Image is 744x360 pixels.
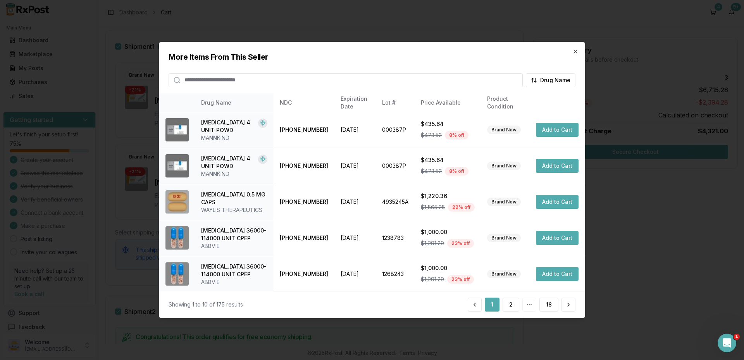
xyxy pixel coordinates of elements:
[376,148,415,184] td: 000387P
[165,262,189,286] img: Creon 36000-114000 UNIT CPEP
[447,239,474,248] div: 23 % off
[165,226,189,250] img: Creon 36000-114000 UNIT CPEP
[415,93,481,112] th: Price Available
[487,162,521,170] div: Brand New
[195,93,274,112] th: Drug Name
[536,123,579,137] button: Add to Cart
[334,184,376,220] td: [DATE]
[201,262,267,278] div: [MEDICAL_DATA] 36000-114000 UNIT CPEP
[536,231,579,245] button: Add to Cart
[421,131,442,139] span: $473.52
[274,148,334,184] td: [PHONE_NUMBER]
[334,148,376,184] td: [DATE]
[421,228,475,236] div: $1,000.00
[487,270,521,278] div: Brand New
[448,203,475,212] div: 22 % off
[169,301,243,308] div: Showing 1 to 10 of 175 results
[421,120,475,128] div: $435.64
[421,264,475,272] div: $1,000.00
[421,167,442,175] span: $473.52
[376,256,415,292] td: 1268243
[536,195,579,209] button: Add to Cart
[526,73,575,87] button: Drug Name
[201,242,267,250] div: ABBVIE
[201,190,267,206] div: [MEDICAL_DATA] 0.5 MG CAPS
[421,156,475,164] div: $435.64
[539,298,558,312] button: 18
[376,112,415,148] td: 000387P
[201,154,255,170] div: [MEDICAL_DATA] 4 UNIT POWD
[481,93,530,112] th: Product Condition
[421,239,444,247] span: $1,291.29
[165,118,189,141] img: Afrezza 4 UNIT POWD
[201,134,267,141] div: MANNKIND
[734,334,740,340] span: 1
[445,131,468,140] div: 8 % off
[201,206,267,214] div: WAYLIS THERAPEUTICS
[540,76,570,84] span: Drug Name
[334,93,376,112] th: Expiration Date
[536,159,579,173] button: Add to Cart
[445,167,468,176] div: 8 % off
[718,334,736,352] iframe: Intercom live chat
[421,276,444,283] span: $1,291.29
[165,154,189,177] img: Afrezza 4 UNIT POWD
[274,220,334,256] td: [PHONE_NUMBER]
[165,190,189,214] img: Avodart 0.5 MG CAPS
[376,93,415,112] th: Lot #
[274,256,334,292] td: [PHONE_NUMBER]
[334,256,376,292] td: [DATE]
[274,112,334,148] td: [PHONE_NUMBER]
[201,278,267,286] div: ABBVIE
[487,126,521,134] div: Brand New
[274,93,334,112] th: NDC
[487,234,521,242] div: Brand New
[201,170,267,177] div: MANNKIND
[503,298,519,312] button: 2
[376,184,415,220] td: 4935245A
[447,275,474,284] div: 23 % off
[421,203,445,211] span: $1,565.25
[201,118,255,134] div: [MEDICAL_DATA] 4 UNIT POWD
[169,52,575,62] h2: More Items From This Seller
[274,184,334,220] td: [PHONE_NUMBER]
[421,192,475,200] div: $1,220.36
[201,226,267,242] div: [MEDICAL_DATA] 36000-114000 UNIT CPEP
[376,220,415,256] td: 1238783
[334,220,376,256] td: [DATE]
[485,298,499,312] button: 1
[487,198,521,206] div: Brand New
[334,112,376,148] td: [DATE]
[536,267,579,281] button: Add to Cart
